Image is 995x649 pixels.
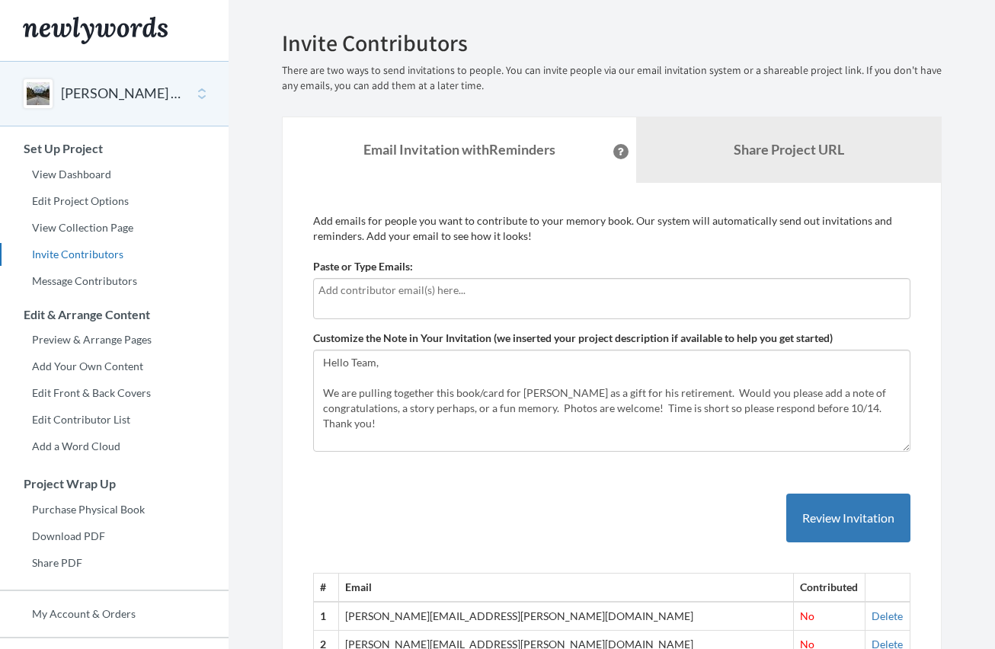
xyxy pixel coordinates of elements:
[313,259,413,274] label: Paste or Type Emails:
[786,494,910,543] button: Review Invitation
[318,282,905,299] input: Add contributor email(s) here...
[313,350,910,452] textarea: Hello Team, We are pulling together this book/card for [PERSON_NAME] as a gift for his retirement...
[872,609,903,622] a: Delete
[313,213,910,244] p: Add emails for people you want to contribute to your memory book. Our system will automatically s...
[339,574,794,602] th: Email
[1,308,229,321] h3: Edit & Arrange Content
[363,141,555,158] strong: Email Invitation with Reminders
[313,331,833,346] label: Customize the Note in Your Invitation (we inserted your project description if available to help ...
[314,574,339,602] th: #
[794,574,865,602] th: Contributed
[23,17,168,44] img: Newlywords logo
[339,602,794,630] td: [PERSON_NAME][EMAIL_ADDRESS][PERSON_NAME][DOMAIN_NAME]
[1,142,229,155] h3: Set Up Project
[61,84,184,104] button: [PERSON_NAME] Retirement
[734,141,844,158] b: Share Project URL
[314,602,339,630] th: 1
[1,477,229,491] h3: Project Wrap Up
[282,63,942,94] p: There are two ways to send invitations to people. You can invite people via our email invitation ...
[800,609,814,622] span: No
[282,30,942,56] h2: Invite Contributors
